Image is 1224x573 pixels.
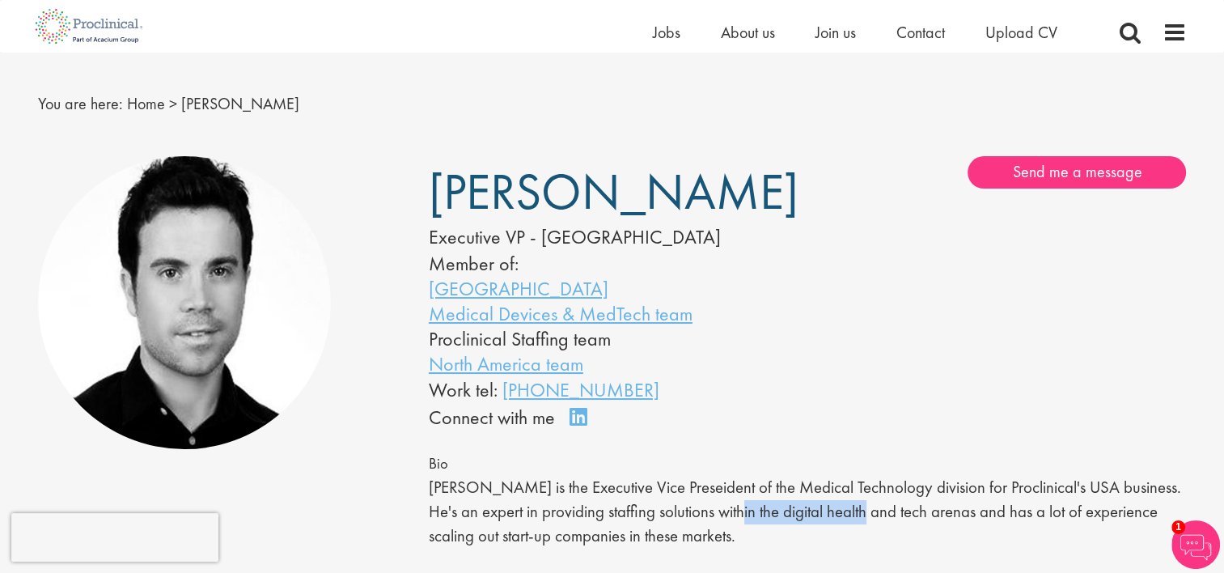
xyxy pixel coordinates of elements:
div: Executive VP - [GEOGRAPHIC_DATA] [429,223,759,251]
a: About us [721,22,775,43]
span: You are here: [38,93,123,114]
span: 1 [1171,520,1185,534]
span: Work tel: [429,377,498,402]
iframe: reCAPTCHA [11,513,218,562]
a: Medical Devices & MedTech team [429,301,692,326]
a: Upload CV [985,22,1057,43]
span: > [169,93,177,114]
a: [GEOGRAPHIC_DATA] [429,276,608,301]
a: North America team [429,351,583,376]
img: Chatbot [1171,520,1220,569]
p: [PERSON_NAME] is the Executive Vice Preseident of the Medical Technology division for Proclinical... [429,476,1187,548]
span: [PERSON_NAME] [181,93,299,114]
span: [PERSON_NAME] [429,159,798,224]
img: Jamie Llewellyn [38,156,332,450]
li: Proclinical Staffing team [429,326,759,351]
a: Contact [896,22,945,43]
span: Bio [429,454,448,473]
a: [PHONE_NUMBER] [502,377,659,402]
label: Member of: [429,251,519,276]
a: Join us [815,22,856,43]
a: Jobs [653,22,680,43]
a: Send me a message [968,156,1186,189]
a: breadcrumb link [127,93,165,114]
